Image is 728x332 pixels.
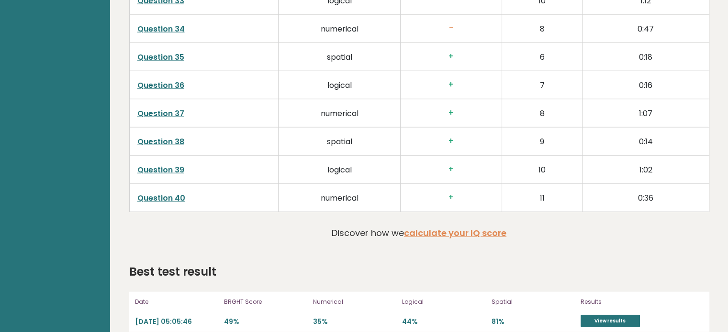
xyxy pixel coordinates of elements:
h2: Best test result [129,263,216,280]
a: Question 35 [137,52,184,63]
h3: + [408,136,494,146]
a: calculate your IQ score [404,227,506,239]
td: numerical [279,15,401,43]
p: Date [135,298,218,306]
p: Spatial [492,298,575,306]
h3: + [408,164,494,174]
td: 0:36 [582,184,709,212]
a: Question 38 [137,136,184,147]
h3: + [408,52,494,62]
td: 1:07 [582,99,709,128]
a: Question 39 [137,164,184,175]
td: 8 [502,15,582,43]
td: numerical [279,184,401,212]
td: 8 [502,99,582,128]
a: View results [581,315,640,327]
td: 1:02 [582,156,709,184]
a: Question 37 [137,108,184,119]
p: 49% [224,317,307,326]
h3: - [408,23,494,33]
td: 0:47 [582,15,709,43]
td: logical [279,156,401,184]
td: 10 [502,156,582,184]
td: 11 [502,184,582,212]
h3: + [408,80,494,90]
td: spatial [279,128,401,156]
td: logical [279,71,401,99]
a: Question 34 [137,23,185,34]
h3: + [408,193,494,203]
p: 35% [313,317,396,326]
p: 81% [492,317,575,326]
p: 44% [402,317,485,326]
p: Logical [402,298,485,306]
p: Numerical [313,298,396,306]
td: spatial [279,43,401,71]
td: 0:16 [582,71,709,99]
p: Results [581,298,681,306]
a: Question 36 [137,80,184,91]
td: numerical [279,99,401,128]
a: Question 40 [137,193,185,203]
p: Discover how we [332,226,506,239]
td: 0:18 [582,43,709,71]
h3: + [408,108,494,118]
td: 6 [502,43,582,71]
td: 0:14 [582,128,709,156]
td: 9 [502,128,582,156]
p: [DATE] 05:05:46 [135,317,218,326]
p: BRGHT Score [224,298,307,306]
td: 7 [502,71,582,99]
